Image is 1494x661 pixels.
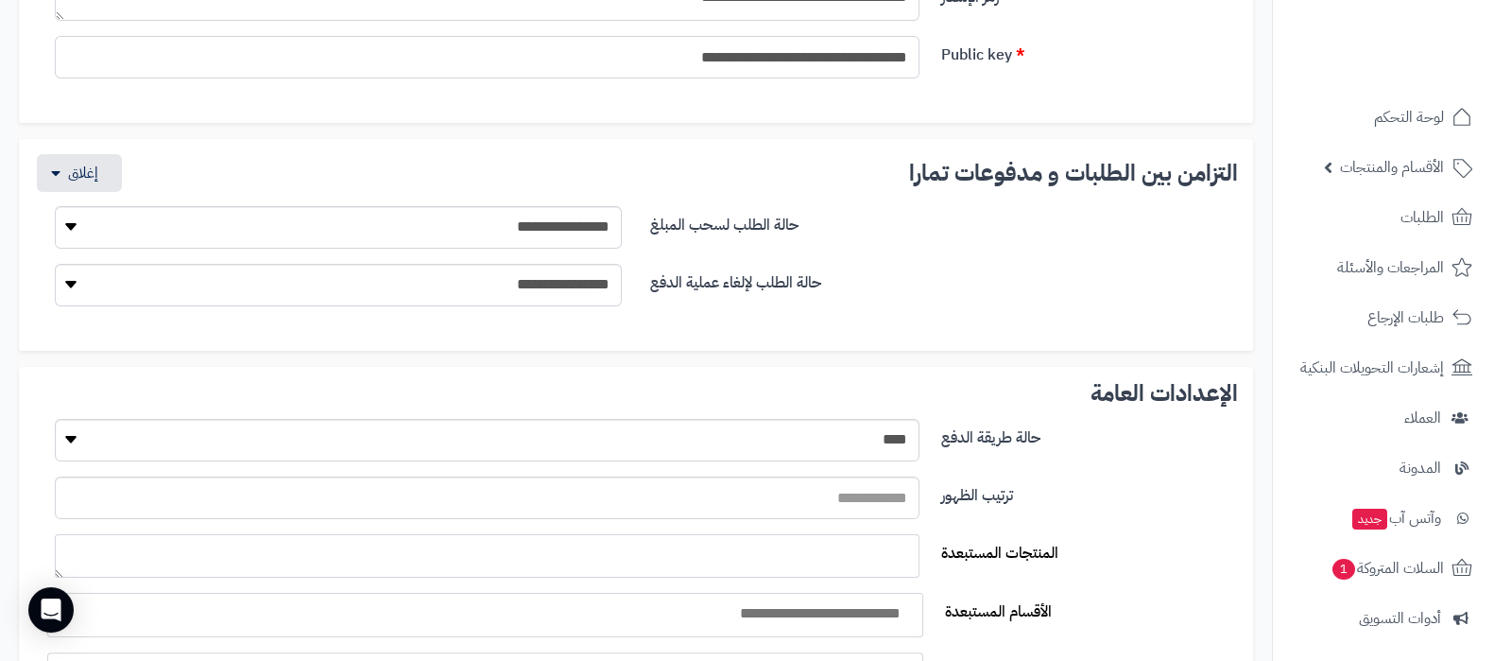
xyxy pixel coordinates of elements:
[1367,304,1444,331] span: طلبات الإرجاع
[1284,345,1483,391] a: إشعارات التحويلات البنكية
[636,264,1231,294] label: حالة الطلب لإلغاء عملية الدفع
[934,419,1231,449] label: حالة طريقة الدفع
[1300,355,1444,381] span: إشعارات التحويلات البنكية
[28,587,74,633] div: Open Intercom Messenger
[934,534,1231,565] label: المنتجات المستبعدة
[1337,254,1444,281] span: المراجعات والأسئلة
[1284,195,1483,240] a: الطلبات
[1404,405,1441,431] span: العملاء
[934,477,1231,507] label: ترتيب الظهور
[1284,596,1483,641] a: أدوات التسويق
[1284,395,1483,441] a: العملاء
[1090,382,1238,405] h3: الإعدادات العامة
[1332,559,1355,580] span: 1
[1340,154,1444,181] span: الأقسام والمنتجات
[1284,496,1483,541] a: وآتس آبجديد
[934,36,1231,66] label: Public key
[1284,546,1483,591] a: السلات المتروكة1
[1331,555,1444,582] span: السلات المتروكة
[636,206,1231,236] label: حالة الطلب لسحب المبلغ
[1374,104,1444,130] span: لوحة التحكم
[1284,445,1483,491] a: المدونة
[909,162,1238,184] h3: التزامن بين الطلبات و مدفوعات تمارا
[1400,204,1444,231] span: الطلبات
[1284,245,1483,290] a: المراجعات والأسئلة
[1352,509,1387,530] span: جديد
[1400,455,1441,481] span: المدونة
[1284,295,1483,340] a: طلبات الإرجاع
[937,593,1239,623] label: الأقسام المستبعدة
[1350,505,1441,531] span: وآتس آب
[1284,95,1483,140] a: لوحة التحكم
[1359,605,1441,632] span: أدوات التسويق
